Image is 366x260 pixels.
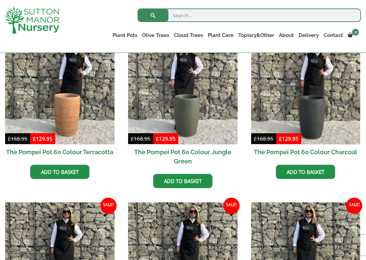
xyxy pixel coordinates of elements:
[205,31,236,40] a: Plant Care
[276,165,335,179] a: Add to basket: “The Pompei Pot 60 Colour Charcoal”
[8,135,11,142] span: £
[156,135,159,142] span: £
[138,8,361,22] input: Search...
[33,135,53,142] bdi: 129.95
[128,144,238,169] h2: The Pompei Pot 60 Colour Jungle Green
[346,198,362,214] span: Sale!
[100,198,117,214] span: Sale!
[30,165,89,179] a: Add to basket: “The Pompei Pot 60 Colour Terracotta”
[251,144,361,160] h2: The Pompei Pot 60 Colour Charcoal
[128,35,238,169] a: Sale! The Pompei Pot 60 Colour Jungle Green
[5,7,59,34] img: logo
[279,135,282,142] span: £
[5,35,115,144] img: The Pompei Pot 60 Colour Terracotta
[33,135,36,142] span: £
[236,31,277,40] a: Topiary&Other
[153,174,212,188] a: Add to basket: “The Pompei Pot 60 Colour Jungle Green”
[251,35,361,160] a: Sale! The Pompei Pot 60 Colour Charcoal
[321,31,345,40] a: Contact
[110,31,140,40] a: Plant Pots
[5,35,115,160] a: Sale! The Pompei Pot 60 Colour Terracotta
[277,31,296,40] a: About
[156,135,176,142] bdi: 129.95
[131,135,134,142] span: £
[251,35,361,144] img: The Pompei Pot 60 Colour Charcoal
[128,35,238,144] img: The Pompei Pot 60 Colour Jungle Green
[254,135,257,142] span: £
[352,29,359,36] span: 0
[223,198,240,214] span: Sale!
[5,144,115,160] h2: The Pompei Pot 60 Colour Terracotta
[254,135,273,142] bdi: 168.95
[345,31,361,40] a: 0
[140,31,171,40] a: Olive Trees
[8,135,27,142] bdi: 168.95
[131,135,150,142] bdi: 168.95
[171,31,205,40] a: Cloud Trees
[296,31,321,40] a: Delivery
[279,135,299,142] bdi: 129.95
